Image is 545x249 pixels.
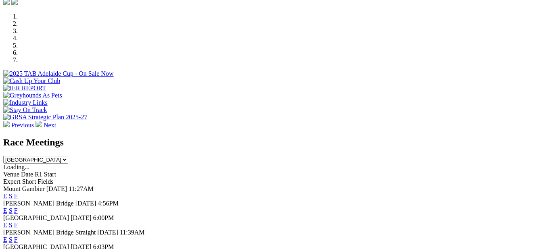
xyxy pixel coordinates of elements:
span: Next [44,122,56,129]
a: S [9,193,13,199]
span: 11:27AM [69,185,94,192]
img: Cash Up Your Club [3,77,60,85]
a: F [14,193,18,199]
span: Mount Gambier [3,185,45,192]
span: [PERSON_NAME] Bridge [3,200,74,207]
span: 11:39AM [120,229,145,236]
span: [PERSON_NAME] Bridge Straight [3,229,96,236]
a: E [3,222,7,228]
span: Short [22,178,36,185]
span: Date [21,171,33,178]
img: GRSA Strategic Plan 2025-27 [3,114,87,121]
img: 2025 TAB Adelaide Cup - On Sale Now [3,70,114,77]
span: [DATE] [46,185,67,192]
img: Greyhounds As Pets [3,92,62,99]
a: Previous [3,122,35,129]
a: Next [35,122,56,129]
span: R1 Start [35,171,56,178]
span: Venue [3,171,19,178]
span: [DATE] [75,200,96,207]
span: Loading... [3,164,29,170]
img: Stay On Track [3,106,47,114]
a: E [3,236,7,243]
img: chevron-right-pager-white.svg [35,121,42,127]
span: 4:56PM [98,200,119,207]
a: S [9,207,13,214]
a: F [14,236,18,243]
a: S [9,236,13,243]
span: Fields [38,178,53,185]
span: [DATE] [71,214,92,221]
span: Expert [3,178,21,185]
a: F [14,222,18,228]
img: Industry Links [3,99,48,106]
span: Previous [11,122,34,129]
h2: Race Meetings [3,137,542,148]
span: 6:00PM [93,214,114,221]
img: IER REPORT [3,85,46,92]
a: F [14,207,18,214]
img: chevron-left-pager-white.svg [3,121,10,127]
a: E [3,207,7,214]
span: [DATE] [97,229,118,236]
a: S [9,222,13,228]
span: [GEOGRAPHIC_DATA] [3,214,69,221]
a: E [3,193,7,199]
